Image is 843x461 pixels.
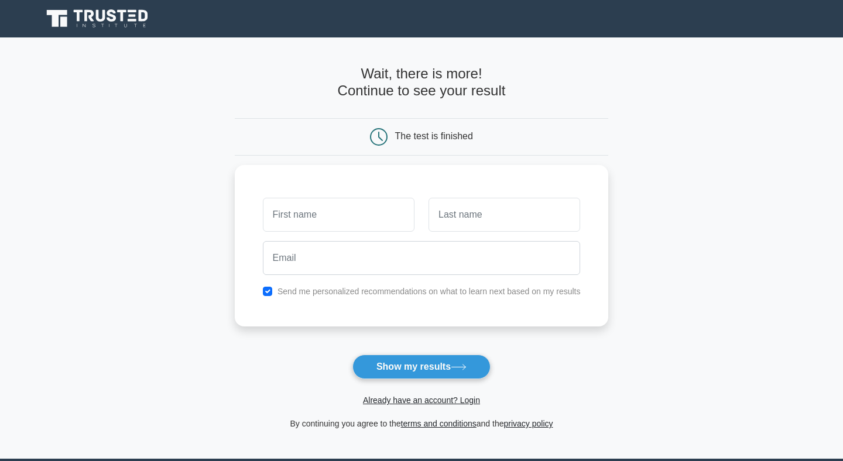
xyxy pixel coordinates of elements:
[277,287,581,296] label: Send me personalized recommendations on what to learn next based on my results
[429,198,580,232] input: Last name
[235,66,609,99] h4: Wait, there is more! Continue to see your result
[504,419,553,428] a: privacy policy
[352,355,491,379] button: Show my results
[401,419,477,428] a: terms and conditions
[228,417,616,431] div: By continuing you agree to the and the
[395,131,473,141] div: The test is finished
[363,395,480,405] a: Already have an account? Login
[263,198,414,232] input: First name
[263,241,581,275] input: Email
